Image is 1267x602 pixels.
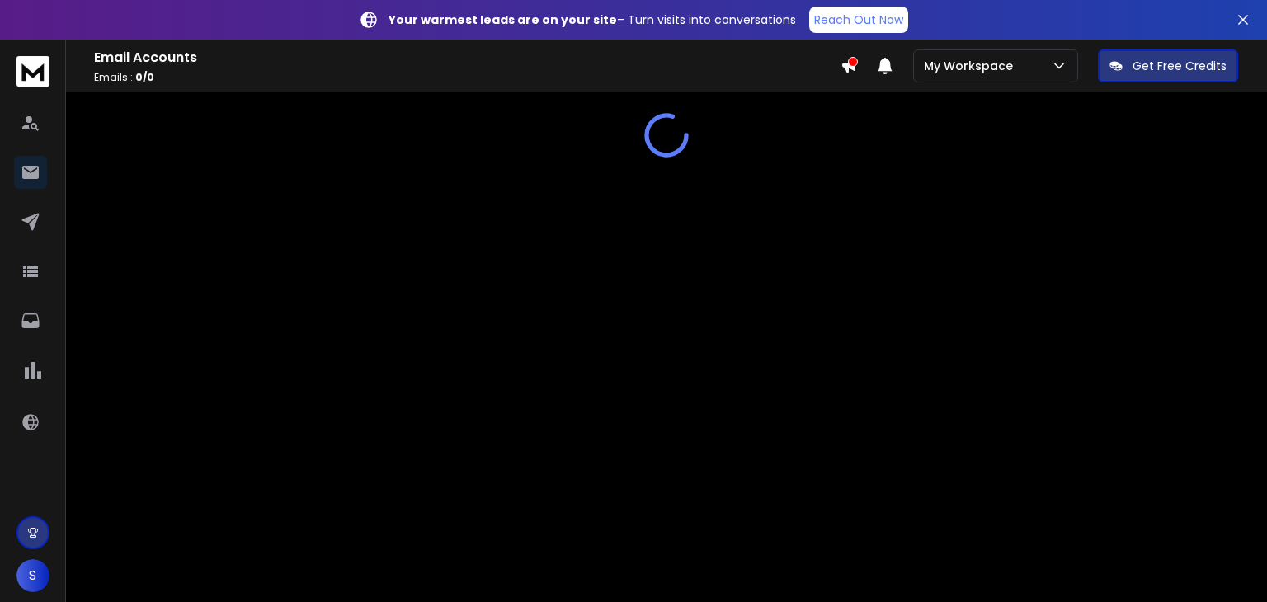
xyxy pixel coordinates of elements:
span: 0 / 0 [135,70,154,84]
button: S [16,559,49,592]
h1: Email Accounts [94,48,841,68]
p: Reach Out Now [814,12,903,28]
strong: Your warmest leads are on your site [389,12,617,28]
p: Emails : [94,71,841,84]
a: Reach Out Now [809,7,908,33]
img: logo [16,56,49,87]
p: – Turn visits into conversations [389,12,796,28]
